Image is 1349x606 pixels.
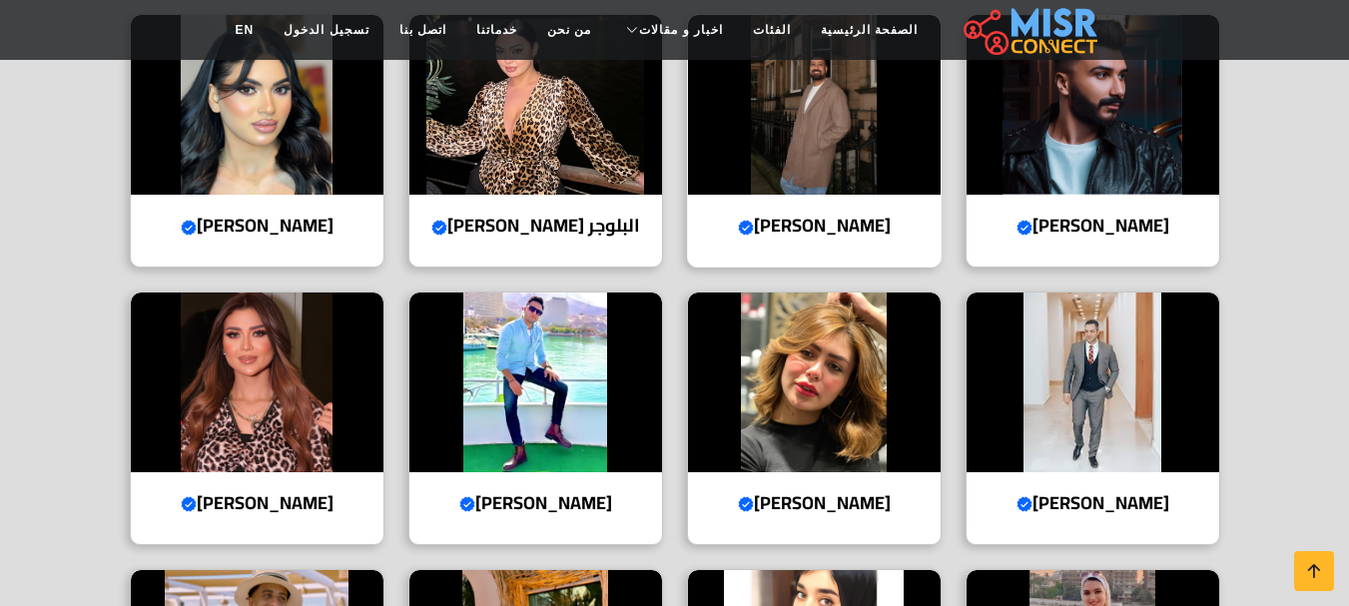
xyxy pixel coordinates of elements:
[461,11,532,49] a: خدماتنا
[738,220,754,236] svg: Verified account
[221,11,270,49] a: EN
[954,14,1232,268] a: أحمد حسام [PERSON_NAME]
[967,15,1219,195] img: أحمد حسام
[384,11,461,49] a: اتصل بنا
[431,220,447,236] svg: Verified account
[982,215,1204,237] h4: [PERSON_NAME]
[703,215,926,237] h4: [PERSON_NAME]
[269,11,383,49] a: تسجيل الدخول
[703,492,926,514] h4: [PERSON_NAME]
[1016,220,1032,236] svg: Verified account
[424,215,647,237] h4: البلوجر [PERSON_NAME]
[688,293,941,472] img: هدير عبد الرازق
[409,293,662,472] img: هاني شاهر
[964,5,1097,55] img: main.misr_connect
[738,496,754,512] svg: Verified account
[606,11,738,49] a: اخبار و مقالات
[738,11,806,49] a: الفئات
[675,14,954,268] a: عمرو راضي [PERSON_NAME]
[118,14,396,268] a: سوزي أيمن [PERSON_NAME]
[146,492,368,514] h4: [PERSON_NAME]
[409,15,662,195] img: البلوجر نرمين طارق
[131,293,383,472] img: فرح شعبان
[424,492,647,514] h4: [PERSON_NAME]
[1016,496,1032,512] svg: Verified account
[396,292,675,545] a: هاني شاهر [PERSON_NAME]
[146,215,368,237] h4: [PERSON_NAME]
[131,15,383,195] img: سوزي أيمن
[181,496,197,512] svg: Verified account
[967,293,1219,472] img: محمد شرف
[532,11,606,49] a: من نحن
[118,292,396,545] a: فرح شعبان [PERSON_NAME]
[806,11,933,49] a: الصفحة الرئيسية
[954,292,1232,545] a: محمد شرف [PERSON_NAME]
[181,220,197,236] svg: Verified account
[688,15,941,195] img: عمرو راضي
[675,292,954,545] a: هدير عبد الرازق [PERSON_NAME]
[396,14,675,268] a: البلوجر نرمين طارق البلوجر [PERSON_NAME]
[639,21,723,39] span: اخبار و مقالات
[982,492,1204,514] h4: [PERSON_NAME]
[459,496,475,512] svg: Verified account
